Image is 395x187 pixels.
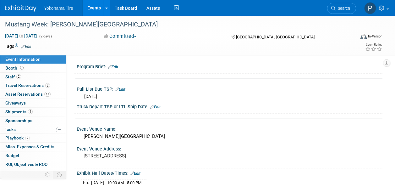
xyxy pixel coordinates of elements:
a: Attachments1 [0,169,66,178]
span: Booth [5,65,25,71]
span: Misc. Expenses & Credits [5,144,54,149]
a: Tasks [0,125,66,134]
a: ROI, Objectives & ROO [0,160,66,169]
a: Misc. Expenses & Credits [0,143,66,151]
span: 17 [44,92,51,97]
div: Exhibit Hall Dates/Times: [77,168,382,177]
div: In-Person [368,34,382,39]
span: (2 days) [39,34,52,38]
a: Budget [0,151,66,160]
a: Shipments1 [0,108,66,116]
a: Sponsorships [0,116,66,125]
span: Travel Reservations [5,83,50,88]
span: 10:00 AM - 5:00 PM [107,180,141,185]
div: Mustang Week: [PERSON_NAME][GEOGRAPHIC_DATA] [3,19,350,30]
div: Event Format [327,33,382,42]
span: Tasks [5,127,16,132]
span: 2 [16,74,21,79]
div: [PERSON_NAME][GEOGRAPHIC_DATA] [81,132,378,141]
div: Event Venue Address: [77,144,382,152]
td: [DATE] [91,179,104,186]
span: to [18,33,24,38]
div: Event Rating [365,43,382,46]
a: Edit [21,44,31,49]
span: 2 [25,136,30,140]
span: Playbook [5,135,30,140]
a: Booth [0,64,66,72]
span: Asset Reservations [5,92,51,97]
a: Edit [150,105,161,109]
span: Search [336,6,350,11]
span: Shipments [5,109,33,114]
span: Yokohama Tire [44,6,73,11]
td: Tags [5,43,31,49]
span: 1 [28,109,33,114]
span: Budget [5,153,19,158]
span: [DATE] [84,94,97,99]
a: Event Information [0,55,66,64]
a: Search [327,3,356,14]
span: 1 [32,171,37,175]
span: ROI, Objectives & ROO [5,162,47,167]
div: Truck Depart TSP or LTL Ship Date: [77,102,382,110]
div: Event Venue Name: [77,124,382,132]
span: [GEOGRAPHIC_DATA], [GEOGRAPHIC_DATA] [236,35,315,39]
span: Giveaways [5,100,26,105]
a: Asset Reservations17 [0,90,66,99]
button: Committed [101,33,139,40]
div: Pull List Due TSP: [77,84,382,93]
a: Giveaways [0,99,66,107]
a: Edit [115,87,125,92]
span: Sponsorships [5,118,32,123]
div: Program Brief: [77,62,382,70]
span: [DATE] [DATE] [5,33,38,39]
a: Edit [130,171,140,176]
img: Paris Hull [364,2,376,14]
img: Format-Inperson.png [360,34,367,39]
a: Edit [108,65,118,69]
span: Attachments [5,171,37,176]
a: Staff2 [0,73,66,81]
a: Playbook2 [0,134,66,142]
td: Toggle Event Tabs [53,171,66,179]
pre: [STREET_ADDRESS] [84,153,197,159]
img: ExhibitDay [5,5,36,12]
span: Booth not reserved yet [19,65,25,70]
a: Travel Reservations2 [0,81,66,90]
span: 2 [45,83,50,88]
td: Personalize Event Tab Strip [42,171,53,179]
td: Fri. [81,179,91,186]
span: Event Information [5,57,41,62]
span: Staff [5,74,21,79]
